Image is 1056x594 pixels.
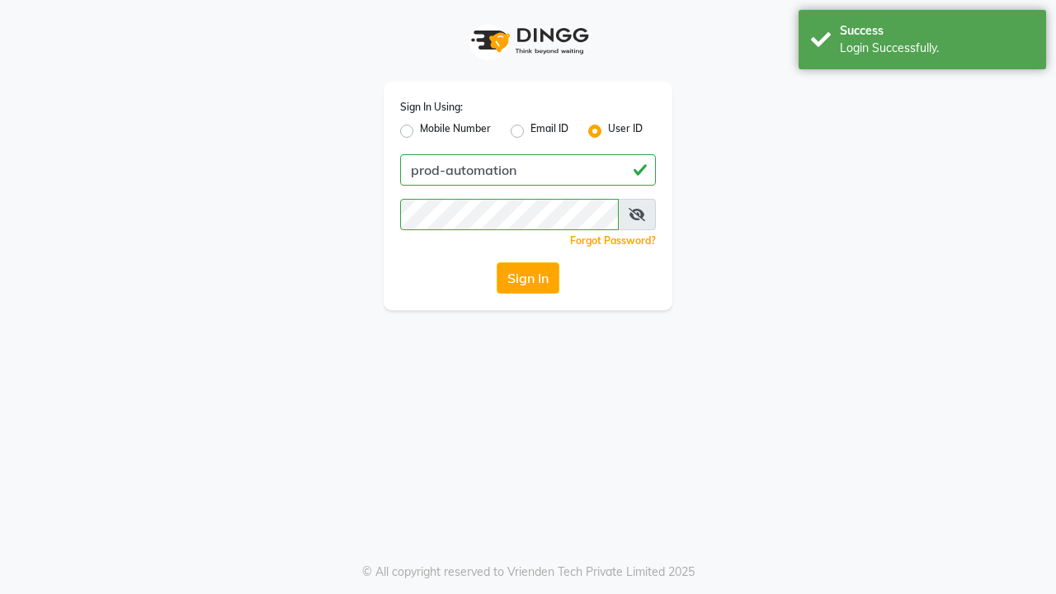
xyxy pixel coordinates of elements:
[840,22,1034,40] div: Success
[400,100,463,115] label: Sign In Using:
[608,121,643,141] label: User ID
[497,262,559,294] button: Sign In
[400,154,656,186] input: Username
[530,121,568,141] label: Email ID
[420,121,491,141] label: Mobile Number
[570,234,656,247] a: Forgot Password?
[462,16,594,65] img: logo1.svg
[840,40,1034,57] div: Login Successfully.
[400,199,619,230] input: Username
